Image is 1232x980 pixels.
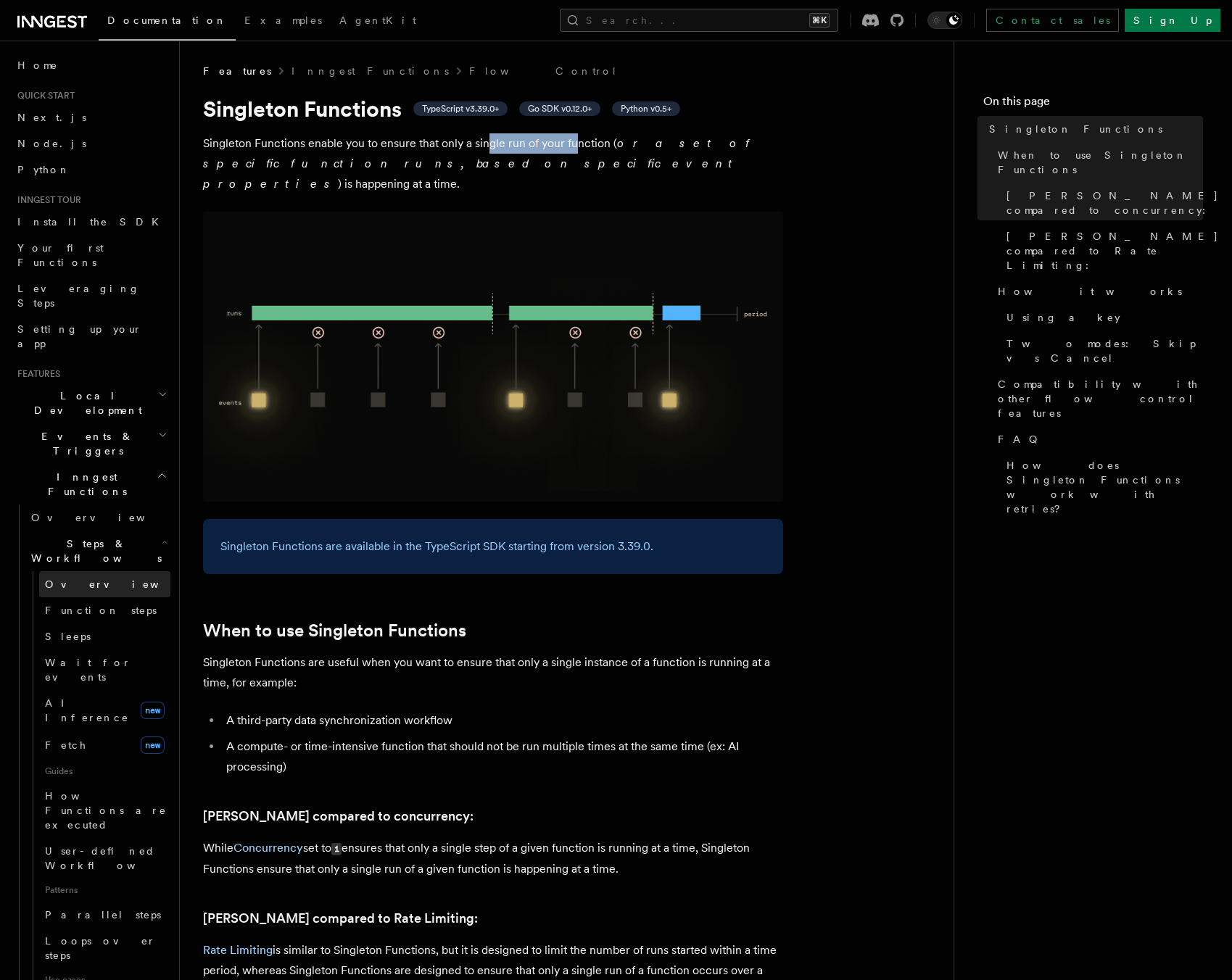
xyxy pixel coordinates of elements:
span: Quick start [12,90,75,101]
h4: On this page [983,93,1203,116]
a: Wait for events [39,649,170,690]
span: Install the SDK [17,216,168,228]
span: How Functions are executed [45,790,167,831]
span: Python v0.5+ [621,103,671,115]
em: or a set of specific function runs, based on specific event properties [203,136,756,191]
span: When to use Singleton Functions [998,148,1203,177]
span: new [141,736,165,754]
span: Wait for events [45,657,131,683]
button: Inngest Functions [12,464,170,504]
a: How Functions are executed [39,783,170,838]
a: Overview [25,504,170,531]
span: Setting up your app [17,323,142,349]
a: Compatibility with other flow control features [992,371,1203,426]
a: Your first Functions [12,235,170,275]
span: Examples [244,14,322,26]
span: User-defined Workflows [45,845,175,871]
span: Sleeps [45,631,91,642]
kbd: ⌘K [809,13,830,28]
a: Node.js [12,130,170,157]
span: FAQ [998,432,1045,447]
a: Flow Control [469,64,618,78]
button: Events & Triggers [12,423,170,464]
span: Features [12,368,60,380]
a: [PERSON_NAME] compared to concurrency: [203,806,474,826]
a: How does Singleton Functions work with retries? [1001,452,1203,522]
a: Leveraging Steps [12,275,170,316]
a: Documentation [99,4,236,41]
a: User-defined Workflows [39,838,170,879]
span: new [141,702,165,719]
span: Fetch [45,739,87,751]
p: Singleton Functions enable you to ensure that only a single run of your function ( ) is happening... [203,133,783,194]
code: 1 [331,843,342,855]
a: Sign Up [1125,9,1220,32]
span: Parallel steps [45,909,161,921]
a: Python [12,157,170,183]
span: Your first Functions [17,242,104,268]
a: Contact sales [986,9,1119,32]
a: Setting up your app [12,316,170,357]
span: Next.js [17,112,86,123]
a: Loops over steps [39,928,170,968]
span: Loops over steps [45,935,156,961]
p: While set to ensures that only a single step of a given function is running at a time, Singleton ... [203,838,783,879]
a: [PERSON_NAME] compared to concurrency: [1001,183,1203,223]
span: Overview [31,512,181,523]
a: When to use Singleton Functions [992,142,1203,183]
span: Go SDK v0.12.0+ [528,103,592,115]
a: [PERSON_NAME] compared to Rate Limiting: [1001,223,1203,278]
span: How does Singleton Functions work with retries? [1006,458,1203,516]
span: Overview [45,578,194,590]
a: Parallel steps [39,902,170,928]
span: [PERSON_NAME] compared to Rate Limiting: [1006,229,1219,273]
a: Next.js [12,104,170,130]
span: AgentKit [339,14,416,26]
h1: Singleton Functions [203,96,783,122]
li: A compute- or time-intensive function that should not be run multiple times at the same time (ex:... [222,736,783,777]
span: AI Inference [45,697,129,723]
span: Events & Triggers [12,429,158,458]
span: TypeScript v3.39.0+ [422,103,499,115]
span: Steps & Workflows [25,536,162,565]
span: Singleton Functions [989,122,1162,136]
a: [PERSON_NAME] compared to Rate Limiting: [203,908,478,929]
p: Singleton Functions are available in the TypeScript SDK starting from version 3.39.0. [220,536,766,557]
span: Compatibility with other flow control features [998,377,1203,420]
span: [PERSON_NAME] compared to concurrency: [1006,188,1219,217]
a: Fetchnew [39,731,170,760]
a: Overview [39,571,170,597]
span: Leveraging Steps [17,283,140,309]
a: How it works [992,278,1203,304]
a: Rate Limiting [203,943,273,957]
a: AI Inferencenew [39,690,170,731]
button: Search...⌘K [560,9,838,32]
span: Home [17,58,58,72]
a: FAQ [992,426,1203,452]
a: Using a key [1001,304,1203,331]
a: Concurrency [233,841,303,855]
span: Guides [39,760,170,783]
button: Steps & Workflows [25,531,170,571]
span: Inngest Functions [12,470,157,499]
a: Examples [236,4,331,39]
span: Two modes: Skip vs Cancel [1006,336,1203,365]
a: AgentKit [331,4,425,39]
span: Patterns [39,879,170,902]
a: Inngest Functions [292,64,449,78]
a: Install the SDK [12,209,170,235]
span: Local Development [12,389,158,418]
span: Using a key [1006,310,1120,325]
a: When to use Singleton Functions [203,620,466,641]
img: Singleton Functions only process one run at a time. [203,212,783,502]
a: Function steps [39,597,170,623]
li: A third-party data synchronization workflow [222,710,783,731]
a: Sleeps [39,623,170,649]
span: Function steps [45,605,157,616]
p: Singleton Functions are useful when you want to ensure that only a single instance of a function ... [203,652,783,693]
button: Local Development [12,383,170,423]
a: Singleton Functions [983,116,1203,142]
span: Node.js [17,138,86,149]
button: Toggle dark mode [927,12,962,29]
span: How it works [998,284,1182,299]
